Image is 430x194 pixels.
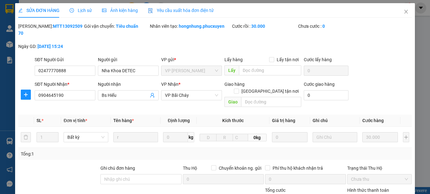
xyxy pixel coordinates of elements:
[35,81,95,88] div: SĐT Người Nhận
[274,56,301,63] span: Lấy tận nơi
[303,90,348,100] input: Cước giao hàng
[403,132,409,142] button: plus
[270,165,325,172] span: Phí thu hộ khách nhận trả
[232,23,297,30] div: Cước rồi :
[18,43,83,50] div: Ngày GD:
[303,57,331,62] label: Cước lấy hàng
[397,3,415,21] button: Close
[3,18,63,41] span: Gửi hàng [GEOGRAPHIC_DATA]: Hotline:
[37,44,63,49] b: [DATE] 15:24
[222,118,244,123] span: Kích thước
[404,9,409,14] span: close
[216,134,233,141] input: R
[183,166,197,171] span: Thu Hộ
[98,56,159,63] div: Người gửi
[168,118,190,123] span: Định lượng
[70,8,74,13] span: clock-circle
[233,134,248,141] input: C
[224,97,241,107] span: Giao
[116,24,138,29] b: Tiêu chuẩn
[18,8,23,13] span: edit
[3,24,63,35] strong: 024 3236 3236 -
[165,66,218,75] span: VP Dương Đình Nghệ
[224,65,239,75] span: Lấy
[161,56,222,63] div: VP gửi
[303,66,348,76] input: Cước lấy hàng
[21,90,31,100] button: plus
[6,42,60,59] span: Gửi hàng Hạ Long: Hotline:
[148,8,214,13] span: Yêu cầu xuất hóa đơn điện tử
[347,165,412,172] div: Trạng thái Thu Hộ
[21,132,31,142] button: delete
[251,24,265,29] b: 30.000
[100,166,135,171] label: Ghi chú đơn hàng
[188,132,194,142] span: kg
[216,165,264,172] span: Chuyển khoản ng. gửi
[248,134,266,141] span: 0kg
[100,174,181,184] input: Ghi chú đơn hàng
[298,23,362,30] div: Chưa cước :
[13,30,63,41] strong: 0888 827 827 - 0848 827 827
[67,132,105,142] span: Bất kỳ
[161,82,178,87] span: VP Nhận
[7,3,59,17] strong: Công ty TNHH Phúc Xuyên
[165,91,218,100] span: VP Bãi Cháy
[265,188,286,193] span: Tổng cước
[310,115,360,127] th: Ghi chú
[98,81,159,88] div: Người nhận
[239,65,301,75] input: Dọc đường
[179,24,224,29] b: hongnhung.phucxuyen
[150,23,231,30] div: Nhân viên tạo:
[272,118,295,123] span: Giá trị hàng
[21,92,31,97] span: plus
[150,93,155,98] span: user-add
[239,88,301,95] span: [GEOGRAPHIC_DATA] tận nơi
[224,57,243,62] span: Lấy hàng
[113,118,134,123] span: Tên hàng
[18,24,82,36] b: MTT1309250970
[18,8,59,13] span: SỬA ĐƠN HÀNG
[313,132,357,142] input: Ghi Chú
[272,132,307,142] input: 0
[64,118,87,123] span: Đơn vị tính
[70,8,92,13] span: Lịch sử
[351,174,408,184] span: Chưa thu
[224,82,245,87] span: Giao hàng
[303,82,334,87] label: Cước giao hàng
[21,150,167,157] div: Tổng: 1
[347,188,389,193] label: Hình thức thanh toán
[37,118,42,123] span: SL
[200,134,217,141] input: D
[84,23,149,30] div: Gói vận chuyển:
[102,8,138,13] span: Ảnh kiện hàng
[18,23,83,37] div: [PERSON_NAME]:
[362,132,398,142] input: 0
[35,56,95,63] div: SĐT Người Gửi
[102,8,106,13] span: picture
[113,132,158,142] input: VD: Bàn, Ghế
[148,8,153,13] img: icon
[241,97,301,107] input: Dọc đường
[322,24,325,29] b: 0
[362,118,384,123] span: Cước hàng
